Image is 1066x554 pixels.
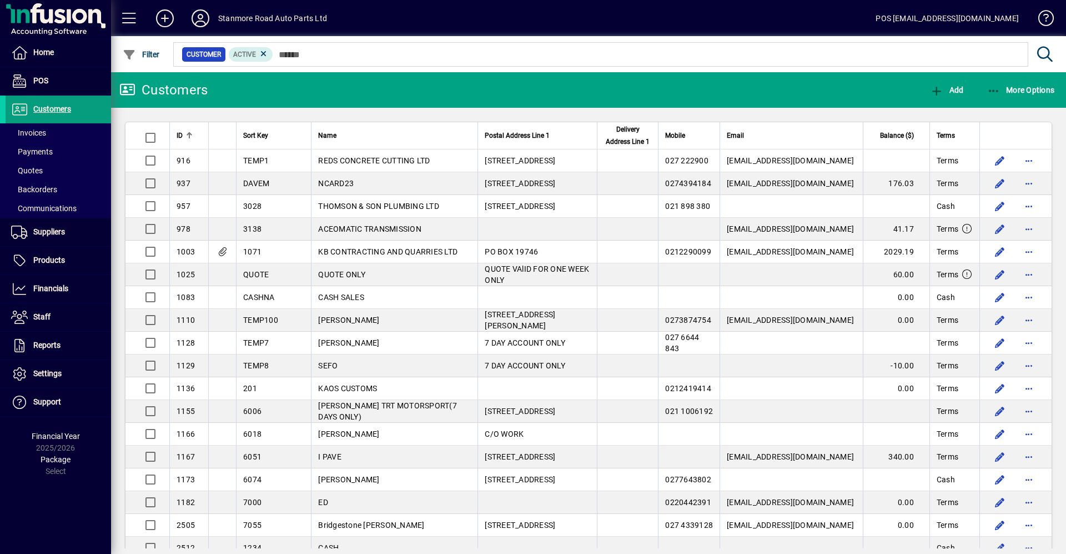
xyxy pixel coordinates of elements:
button: Profile [183,8,218,28]
span: 1129 [177,361,195,370]
td: 60.00 [863,263,929,286]
span: 1182 [177,498,195,507]
span: TEMP100 [243,316,278,325]
span: [EMAIL_ADDRESS][DOMAIN_NAME] [727,156,854,165]
button: Edit [991,425,1009,443]
a: Quotes [6,161,111,180]
span: [PERSON_NAME] TRT MOTORSPORT(7 DAYS ONLY) [318,401,457,421]
span: Cash [937,292,955,303]
span: 6051 [243,452,262,461]
span: [STREET_ADDRESS] [485,475,555,484]
span: DAVEM [243,179,269,188]
span: More Options [987,86,1055,94]
span: 978 [177,224,190,233]
button: Edit [991,380,1009,397]
span: Bridgestone [PERSON_NAME] [318,521,424,530]
span: 0277643802 [665,475,711,484]
span: Email [727,129,744,142]
span: Support [33,397,61,406]
button: More options [1020,266,1038,283]
span: Customers [33,104,71,113]
div: ID [177,129,202,142]
span: 0274394184 [665,179,711,188]
button: More options [1020,288,1038,306]
div: Balance ($) [870,129,924,142]
button: Edit [991,334,1009,352]
button: Edit [991,288,1009,306]
span: Backorders [11,185,57,194]
a: Staff [6,303,111,331]
div: Email [727,129,856,142]
td: 0.00 [863,377,929,400]
span: Terms [937,497,958,508]
span: [PERSON_NAME] [318,430,379,438]
span: SEFO [318,361,338,370]
span: [EMAIL_ADDRESS][DOMAIN_NAME] [727,224,854,233]
span: Customer [187,49,221,60]
a: Home [6,39,111,67]
button: More options [1020,493,1038,511]
span: QUOTE ONLY [318,270,365,279]
button: Edit [991,243,1009,261]
span: [EMAIL_ADDRESS][DOMAIN_NAME] [727,247,854,256]
span: [STREET_ADDRESS] [485,156,555,165]
span: [EMAIL_ADDRESS][DOMAIN_NAME] [727,179,854,188]
span: [STREET_ADDRESS] [485,179,555,188]
button: Edit [991,402,1009,420]
span: 1071 [243,247,262,256]
span: Communications [11,204,77,213]
span: TEMP7 [243,338,269,347]
span: Quotes [11,166,43,175]
span: Staff [33,312,51,321]
span: [STREET_ADDRESS] [485,202,555,211]
span: 3028 [243,202,262,211]
span: I PAVE [318,452,341,461]
a: Knowledge Base [1030,2,1052,38]
span: Terms [937,360,958,371]
span: Terms [937,246,958,257]
span: Invoices [11,128,46,137]
span: Terms [937,406,958,417]
span: [STREET_ADDRESS] [485,407,555,416]
span: ACEOMATIC TRANSMISSION [318,224,421,233]
td: 0.00 [863,491,929,514]
span: 021 1006192 [665,407,713,416]
button: More options [1020,357,1038,375]
td: 0.00 [863,514,929,537]
span: [EMAIL_ADDRESS][DOMAIN_NAME] [727,498,854,507]
span: Terms [937,223,958,234]
span: Terms [937,383,958,394]
span: 937 [177,179,190,188]
span: 1110 [177,316,195,325]
span: TEMP1 [243,156,269,165]
button: More Options [984,80,1058,100]
button: More options [1020,311,1038,329]
span: Reports [33,341,61,350]
div: Stanmore Road Auto Parts Ltd [218,9,327,27]
span: Financials [33,284,68,293]
div: Mobile [665,129,713,142]
span: 1155 [177,407,195,416]
span: 0220442391 [665,498,711,507]
a: Payments [6,142,111,161]
span: 957 [177,202,190,211]
button: More options [1020,402,1038,420]
span: QUOTE [243,270,269,279]
button: More options [1020,380,1038,397]
span: ID [177,129,183,142]
span: 021 898 380 [665,202,710,211]
span: 0212290099 [665,247,711,256]
button: Add [927,80,966,100]
span: 7 DAY ACCOUNT ONLY [485,361,565,370]
span: [STREET_ADDRESS][PERSON_NAME] [485,310,555,330]
span: 7055 [243,521,262,530]
span: CASH SALES [318,293,364,302]
button: Edit [991,220,1009,238]
span: Terms [937,315,958,326]
span: Terms [937,269,958,280]
span: 6006 [243,407,262,416]
span: KB CONTRACTING AND QUARRIES LTD [318,247,457,256]
span: Package [41,455,71,464]
span: 2512 [177,543,195,552]
span: Financial Year [32,432,80,441]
